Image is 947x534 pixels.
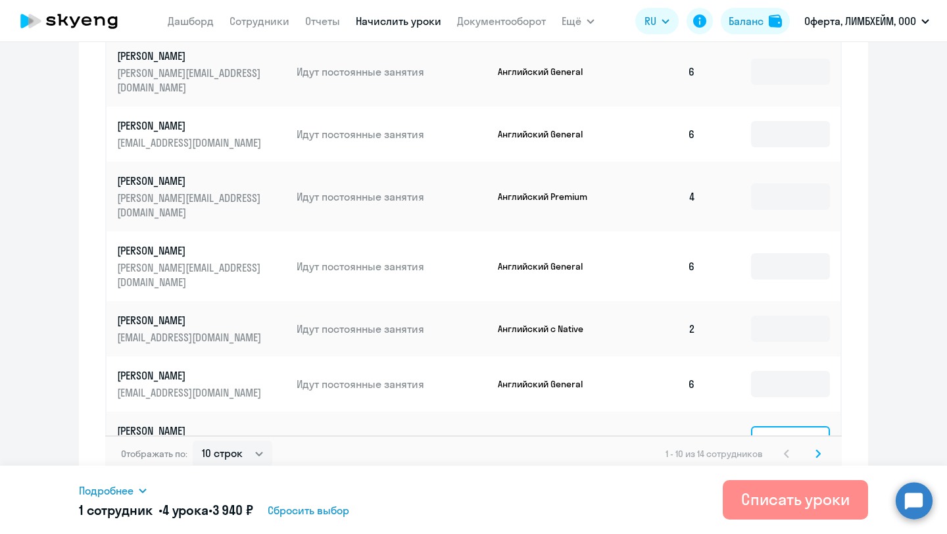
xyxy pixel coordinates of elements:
[297,127,487,141] p: Идут постоянные занятия
[297,432,487,447] p: Идут постоянные занятия
[769,14,782,28] img: balance
[117,313,264,328] p: [PERSON_NAME]
[79,501,253,520] h5: 1 сотрудник • •
[635,8,679,34] button: RU
[168,14,214,28] a: Дашборд
[117,313,286,345] a: [PERSON_NAME][EMAIL_ADDRESS][DOMAIN_NAME]
[121,448,187,460] span: Отображать по:
[498,323,596,335] p: Английский с Native
[305,14,340,28] a: Отчеты
[117,49,286,95] a: [PERSON_NAME][PERSON_NAME][EMAIL_ADDRESS][DOMAIN_NAME]
[741,489,850,510] div: Списать уроки
[498,66,596,78] p: Английский General
[212,502,253,518] span: 3 940 ₽
[117,424,264,438] p: [PERSON_NAME]
[729,13,764,29] div: Баланс
[117,243,264,258] p: [PERSON_NAME]
[498,260,596,272] p: Английский General
[723,480,868,520] button: Списать уроки
[614,231,706,301] td: 6
[614,162,706,231] td: 4
[614,412,706,467] td: 6
[117,118,286,150] a: [PERSON_NAME][EMAIL_ADDRESS][DOMAIN_NAME]
[297,322,487,336] p: Идут постоянные занятия
[297,377,487,391] p: Идут постоянные занятия
[498,433,596,445] p: Английский General
[117,260,264,289] p: [PERSON_NAME][EMAIL_ADDRESS][DOMAIN_NAME]
[117,49,264,63] p: [PERSON_NAME]
[117,191,264,220] p: [PERSON_NAME][EMAIL_ADDRESS][DOMAIN_NAME]
[117,174,286,220] a: [PERSON_NAME][PERSON_NAME][EMAIL_ADDRESS][DOMAIN_NAME]
[457,14,546,28] a: Документооборот
[117,424,286,455] a: [PERSON_NAME][EMAIL_ADDRESS][DOMAIN_NAME]
[117,66,264,95] p: [PERSON_NAME][EMAIL_ADDRESS][DOMAIN_NAME]
[117,174,264,188] p: [PERSON_NAME]
[562,13,581,29] span: Ещё
[498,128,596,140] p: Английский General
[804,13,916,29] p: Оферта, ЛИМБХЕЙМ, ООО
[230,14,289,28] a: Сотрудники
[297,64,487,79] p: Идут постоянные занятия
[498,191,596,203] p: Английский Premium
[498,378,596,390] p: Английский General
[117,243,286,289] a: [PERSON_NAME][PERSON_NAME][EMAIL_ADDRESS][DOMAIN_NAME]
[297,259,487,274] p: Идут постоянные занятия
[614,37,706,107] td: 6
[721,8,790,34] button: Балансbalance
[79,483,134,498] span: Подробнее
[117,385,264,400] p: [EMAIL_ADDRESS][DOMAIN_NAME]
[117,118,264,133] p: [PERSON_NAME]
[117,368,264,383] p: [PERSON_NAME]
[798,5,936,37] button: Оферта, ЛИМБХЕЙМ, ООО
[117,330,264,345] p: [EMAIL_ADDRESS][DOMAIN_NAME]
[268,502,349,518] span: Сбросить выбор
[614,301,706,356] td: 2
[614,356,706,412] td: 6
[614,107,706,162] td: 6
[117,135,264,150] p: [EMAIL_ADDRESS][DOMAIN_NAME]
[162,502,208,518] span: 4 урока
[356,14,441,28] a: Начислить уроки
[297,189,487,204] p: Идут постоянные занятия
[562,8,595,34] button: Ещё
[644,13,656,29] span: RU
[117,368,286,400] a: [PERSON_NAME][EMAIL_ADDRESS][DOMAIN_NAME]
[666,448,763,460] span: 1 - 10 из 14 сотрудников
